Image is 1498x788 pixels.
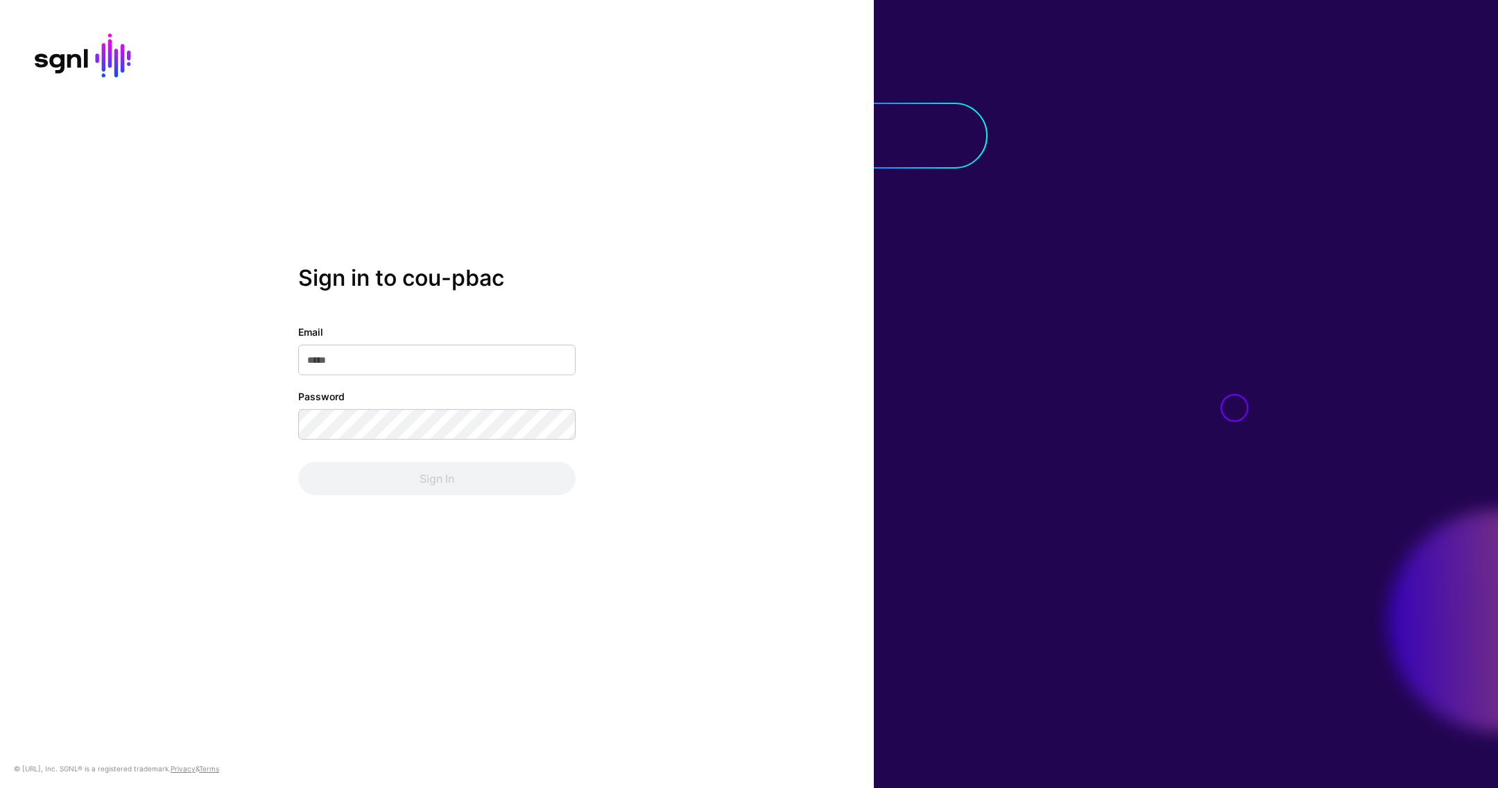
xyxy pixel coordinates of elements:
div: © [URL], Inc. SGNL® is a registered trademark. & [14,763,219,774]
h2: Sign in to cou-pbac [298,265,576,291]
a: Privacy [171,764,196,773]
label: Email [298,325,323,339]
label: Password [298,389,345,404]
a: Terms [199,764,219,773]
